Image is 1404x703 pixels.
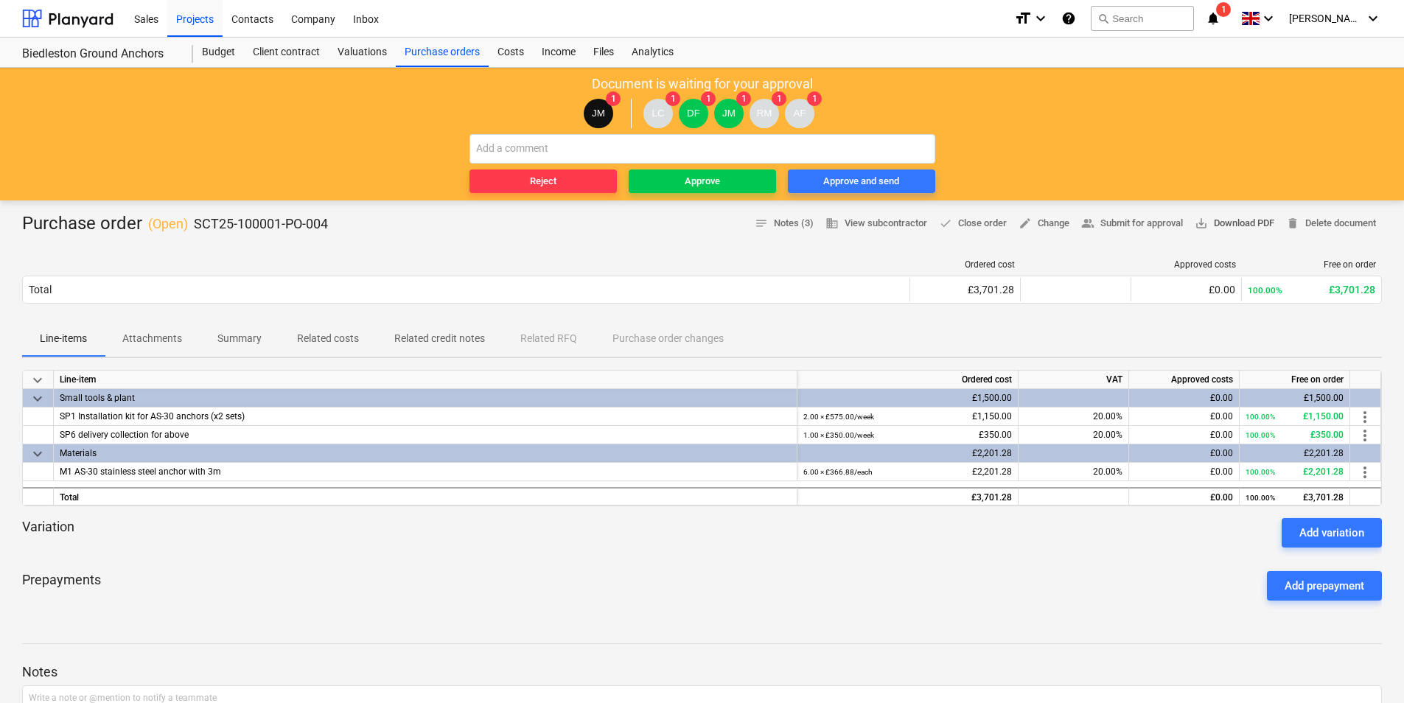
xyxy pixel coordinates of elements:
div: £2,201.28 [803,444,1012,463]
div: Free on order [1240,371,1350,389]
p: Document is waiting for your approval [592,75,813,93]
span: Close order [939,215,1007,232]
span: LC [652,108,664,119]
span: keyboard_arrow_down [29,390,46,408]
a: Costs [489,38,533,67]
small: 6.00 × £366.88 / each [803,468,873,476]
div: £1,500.00 [1246,389,1344,408]
a: Files [584,38,623,67]
span: 1 [772,91,786,106]
a: Purchase orders [396,38,489,67]
button: Download PDF [1189,212,1280,235]
div: Ordered cost [797,371,1019,389]
p: Variation [22,518,74,548]
div: £350.00 [1246,426,1344,444]
i: notifications [1206,10,1220,27]
div: Small tools & plant [60,389,791,407]
div: Total [29,284,52,295]
div: £1,150.00 [803,408,1012,426]
div: Approved costs [1129,371,1240,389]
button: Add prepayment [1267,571,1382,601]
p: Notes [22,663,1382,681]
div: Add prepayment [1285,576,1364,595]
div: £0.00 [1135,463,1233,481]
a: Income [533,38,584,67]
div: Free on order [1248,259,1376,270]
div: Approved costs [1137,259,1236,270]
p: SCT25-100001-PO-004 [194,215,328,233]
p: Attachments [122,331,182,346]
span: search [1097,13,1109,24]
small: 2.00 × £575.00 / week [803,413,874,421]
small: 100.00% [1246,494,1275,502]
span: Change [1019,215,1069,232]
span: JM [592,108,605,119]
small: 100.00% [1246,413,1275,421]
iframe: Chat Widget [1330,632,1404,703]
i: Knowledge base [1061,10,1076,27]
div: £0.00 [1135,426,1233,444]
a: Client contract [244,38,329,67]
span: business [825,217,839,230]
span: save_alt [1195,217,1208,230]
span: 1 [606,91,621,106]
span: JM [722,108,736,119]
span: RM [757,108,772,119]
p: Summary [217,331,262,346]
span: done [939,217,952,230]
small: 1.00 × £350.00 / week [803,431,874,439]
a: Budget [193,38,244,67]
div: Ross MacDonald-Allan [750,99,779,128]
div: Add variation [1299,523,1364,542]
div: £2,201.28 [803,463,1012,481]
span: View subcontractor [825,215,927,232]
button: Submit for approval [1075,212,1189,235]
span: 1 [701,91,716,106]
div: £0.00 [1137,284,1235,295]
span: edit [1019,217,1032,230]
i: format_size [1014,10,1032,27]
button: Add variation [1282,518,1382,548]
span: keyboard_arrow_down [29,445,46,463]
div: Ordered cost [916,259,1015,270]
div: £1,500.00 [803,389,1012,408]
span: [PERSON_NAME] [1289,13,1363,24]
div: Dom Fenton [679,99,708,128]
span: more_vert [1356,408,1374,426]
i: keyboard_arrow_down [1364,10,1382,27]
span: keyboard_arrow_down [29,371,46,389]
span: 1 [1216,2,1231,17]
span: Notes (3) [755,215,814,232]
span: SP6 delivery collection for above [60,430,189,440]
a: Valuations [329,38,396,67]
div: £350.00 [803,426,1012,444]
span: more_vert [1356,464,1374,481]
p: Line-items [40,331,87,346]
span: Submit for approval [1081,215,1183,232]
a: Analytics [623,38,682,67]
div: £0.00 [1135,389,1233,408]
div: £0.00 [1135,489,1233,507]
div: Leah Carberry [643,99,673,128]
span: 1 [666,91,680,106]
div: Purchase order [22,212,328,236]
span: M1 AS-30 stainless steel anchor with 3m [60,466,221,477]
button: Change [1013,212,1075,235]
div: £3,701.28 [1248,284,1375,295]
div: Jay Mac [714,99,744,128]
div: 20.00% [1019,463,1129,481]
span: delete [1286,217,1299,230]
span: AF [793,108,806,119]
div: £2,201.28 [1246,463,1344,481]
button: Search [1091,6,1194,31]
span: SP1 Installation kit for AS-30 anchors (x2 sets) [60,411,245,422]
div: 20.00% [1019,408,1129,426]
small: 100.00% [1246,431,1275,439]
button: Reject [469,169,617,193]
